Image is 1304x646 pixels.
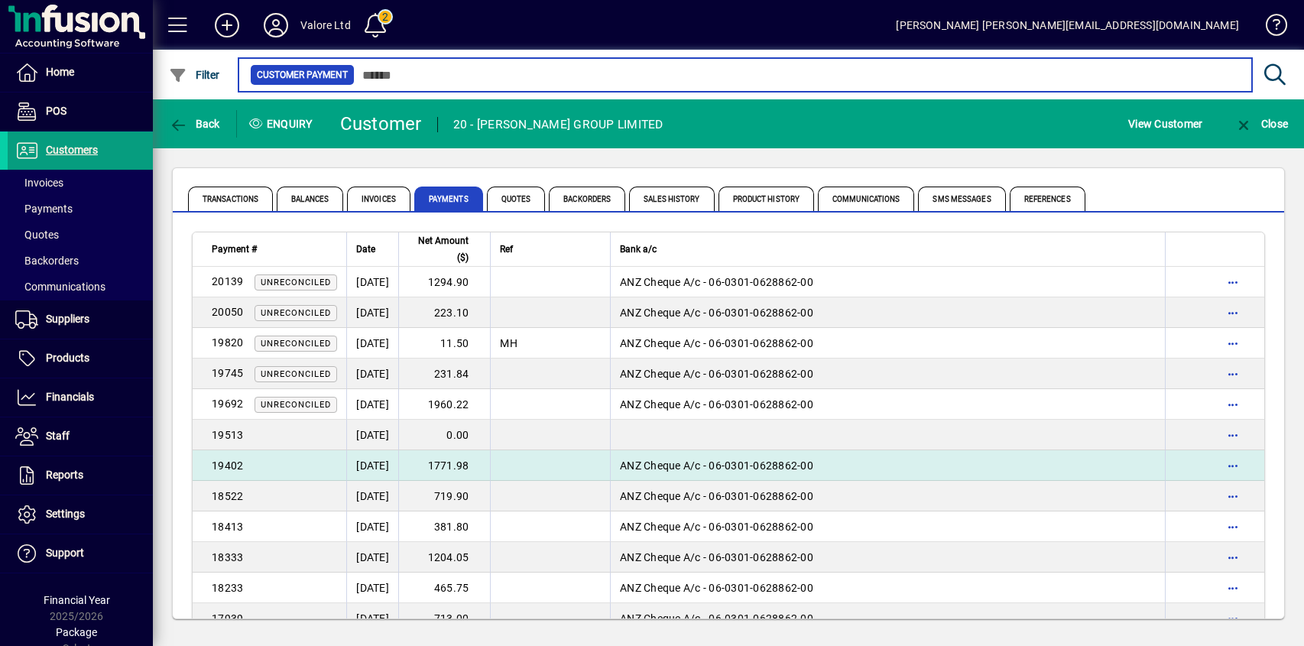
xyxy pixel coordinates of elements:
span: References [1010,187,1085,211]
span: ANZ Cheque A/c - 06-0301-0628862-00 [620,368,813,380]
span: Quotes [487,187,546,211]
span: Backorders [549,187,625,211]
span: View Customer [1128,112,1202,136]
span: ANZ Cheque A/c - 06-0301-0628862-00 [620,337,813,349]
a: Backorders [8,248,153,274]
button: View Customer [1124,110,1206,138]
div: Bank a/c [620,241,1156,258]
td: 11.50 [398,328,490,359]
td: 1204.05 [398,542,490,573]
span: Unreconciled [261,339,331,349]
a: Communications [8,274,153,300]
a: Suppliers [8,300,153,339]
a: Staff [8,417,153,456]
button: More options [1221,331,1245,355]
a: Financials [8,378,153,417]
span: Financial Year [44,594,110,606]
span: Unreconciled [261,369,331,379]
span: Products [46,352,89,364]
span: 17939 [212,612,243,625]
div: 20 - [PERSON_NAME] GROUP LIMITED [453,112,663,137]
span: Communications [818,187,914,211]
span: Customer Payment [257,67,348,83]
td: [DATE] [346,450,398,481]
span: Reports [46,469,83,481]
span: 18233 [212,582,243,594]
span: Package [56,626,97,638]
button: More options [1221,545,1245,570]
div: Valore Ltd [300,13,351,37]
td: [DATE] [346,603,398,634]
div: Payment # [212,241,337,258]
span: Ref [500,241,513,258]
span: Payments [15,203,73,215]
a: Home [8,54,153,92]
a: Products [8,339,153,378]
span: Back [169,118,220,130]
app-page-header-button: Close enquiry [1218,110,1304,138]
td: [DATE] [346,420,398,450]
td: 465.75 [398,573,490,603]
span: Unreconciled [261,400,331,410]
td: [DATE] [346,481,398,511]
a: Settings [8,495,153,534]
span: Customers [46,144,98,156]
span: Unreconciled [261,308,331,318]
a: Support [8,534,153,573]
button: More options [1221,453,1245,478]
td: [DATE] [346,328,398,359]
span: Net Amount ($) [408,232,469,266]
button: Filter [165,61,224,89]
span: POS [46,105,66,117]
div: Ref [500,241,601,258]
button: Add [203,11,251,39]
span: Home [46,66,74,78]
a: Invoices [8,170,153,196]
td: [DATE] [346,573,398,603]
span: Balances [277,187,343,211]
span: ANZ Cheque A/c - 06-0301-0628862-00 [620,398,813,411]
span: Support [46,547,84,559]
span: 20050 [212,306,243,318]
span: ANZ Cheque A/c - 06-0301-0628862-00 [620,459,813,472]
a: Quotes [8,222,153,248]
td: 1771.98 [398,450,490,481]
span: Staff [46,430,70,442]
span: ANZ Cheque A/c - 06-0301-0628862-00 [620,490,813,502]
a: POS [8,93,153,131]
td: 223.10 [398,297,490,328]
span: Close [1234,118,1288,130]
span: Invoices [347,187,410,211]
span: Payment # [212,241,257,258]
div: Customer [340,112,422,136]
span: MH [500,337,517,349]
a: Payments [8,196,153,222]
span: Settings [46,508,85,520]
td: 0.00 [398,420,490,450]
button: More options [1221,423,1245,447]
button: Profile [251,11,300,39]
td: [DATE] [346,359,398,389]
span: ANZ Cheque A/c - 06-0301-0628862-00 [620,276,813,288]
span: Date [356,241,375,258]
div: Date [356,241,389,258]
span: Backorders [15,255,79,267]
button: More options [1221,606,1245,631]
td: [DATE] [346,389,398,420]
button: More options [1221,484,1245,508]
span: 18522 [212,490,243,502]
span: ANZ Cheque A/c - 06-0301-0628862-00 [620,551,813,563]
span: 19402 [212,459,243,472]
span: Unreconciled [261,278,331,287]
div: [PERSON_NAME] [PERSON_NAME][EMAIL_ADDRESS][DOMAIN_NAME] [896,13,1239,37]
app-page-header-button: Back [153,110,237,138]
span: 18333 [212,551,243,563]
span: ANZ Cheque A/c - 06-0301-0628862-00 [620,307,813,319]
span: Communications [15,281,105,293]
td: 713.00 [398,603,490,634]
td: 381.80 [398,511,490,542]
span: Quotes [15,229,59,241]
span: Suppliers [46,313,89,325]
span: Bank a/c [620,241,657,258]
span: Invoices [15,177,63,189]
